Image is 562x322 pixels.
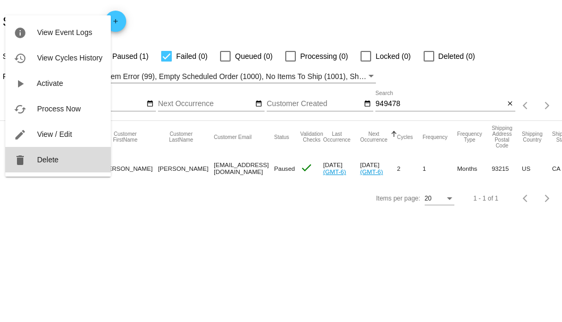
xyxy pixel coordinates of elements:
span: Delete [37,155,58,164]
mat-icon: edit [14,128,27,141]
span: View / Edit [37,130,72,138]
mat-icon: delete [14,154,27,167]
span: Activate [37,79,63,88]
mat-icon: info [14,27,27,39]
span: Process Now [37,105,81,113]
mat-icon: cached [14,103,27,116]
mat-icon: play_arrow [14,77,27,90]
span: View Cycles History [37,54,102,62]
mat-icon: history [14,52,27,65]
span: View Event Logs [37,28,92,37]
